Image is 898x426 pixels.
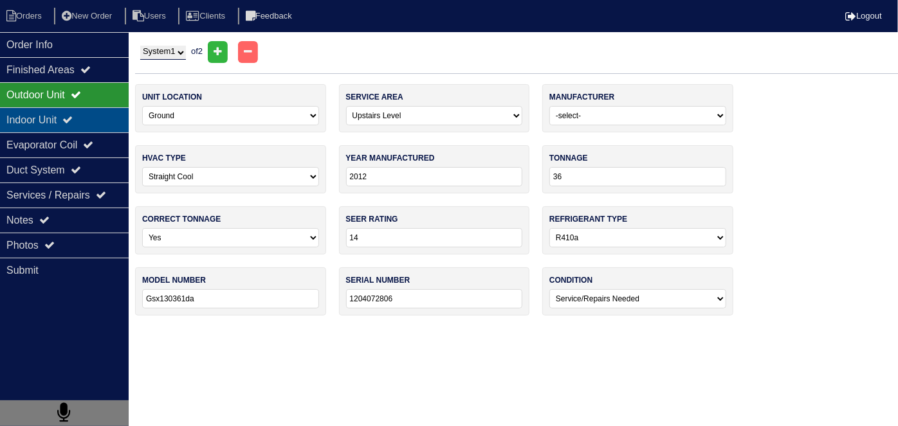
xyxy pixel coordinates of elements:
label: manufacturer [549,91,614,103]
li: New Order [54,8,122,25]
label: tonnage [549,152,588,164]
label: service area [346,91,403,103]
label: serial number [346,274,410,286]
a: New Order [54,11,122,21]
div: of 2 [135,41,898,63]
label: seer rating [346,213,398,225]
label: correct tonnage [142,213,221,225]
li: Feedback [238,8,302,25]
label: refrigerant type [549,213,627,225]
label: model number [142,274,206,286]
a: Logout [845,11,882,21]
li: Clients [178,8,235,25]
li: Users [125,8,176,25]
a: Clients [178,11,235,21]
label: hvac type [142,152,186,164]
label: year manufactured [346,152,435,164]
label: condition [549,274,592,286]
label: unit location [142,91,202,103]
a: Users [125,11,176,21]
